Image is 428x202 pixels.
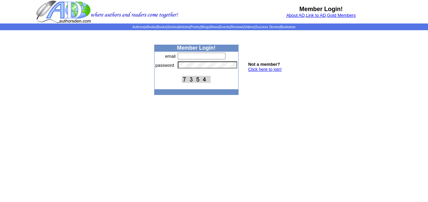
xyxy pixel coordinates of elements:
[255,25,280,29] a: Success Stories
[244,25,254,29] a: Videos
[248,67,282,72] a: Click here to join!
[210,25,219,29] a: News
[156,63,174,68] font: password
[201,25,209,29] a: Blogs
[167,25,178,29] a: Stories
[145,25,156,29] a: eBooks
[182,76,211,83] img: This Is CAPTCHA Image
[190,25,200,29] a: Poetry
[281,25,296,29] a: Bookstore
[286,13,356,18] font: , ,
[179,25,190,29] a: Articles
[220,25,230,29] a: Events
[177,45,216,51] b: Member Login!
[306,13,326,18] a: Link to AD
[286,13,305,18] a: About AD
[132,25,295,29] span: | | | | | | | | | | | |
[132,25,144,29] a: Authors
[299,6,343,12] b: Member Login!
[165,54,176,59] font: email
[327,13,356,18] a: Gold Members
[157,25,166,29] a: Books
[248,62,280,67] b: Not a member?
[231,25,244,29] a: Reviews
